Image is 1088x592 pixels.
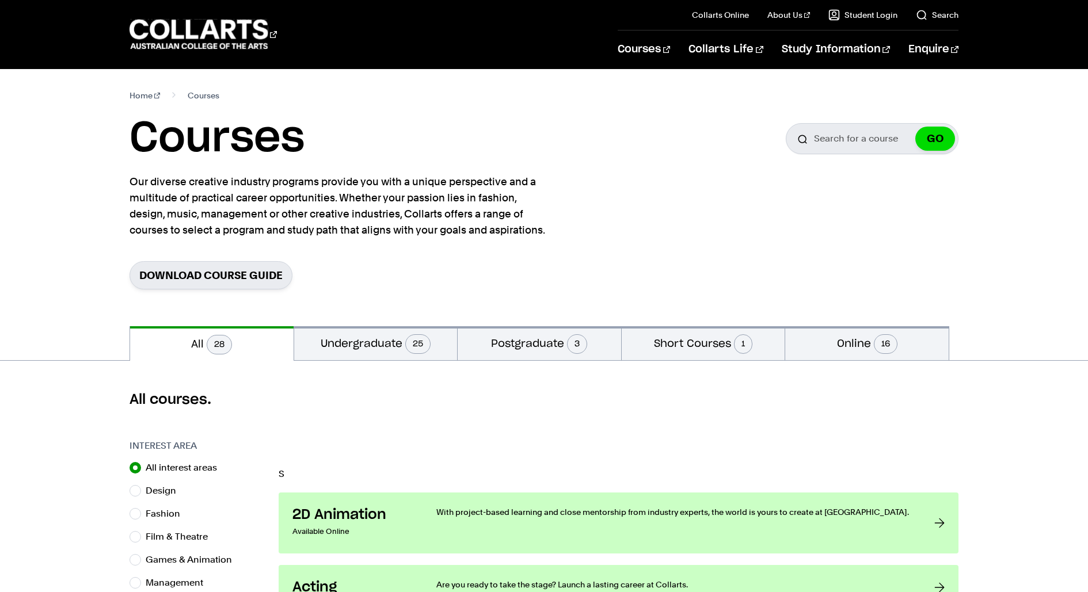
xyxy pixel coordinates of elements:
[146,483,185,499] label: Design
[874,334,897,354] span: 16
[146,575,212,591] label: Management
[405,334,431,354] span: 25
[767,9,810,21] a: About Us
[782,30,890,68] a: Study Information
[130,261,292,289] a: Download Course Guide
[828,9,897,21] a: Student Login
[279,492,958,553] a: 2D Animation Available Online With project-based learning and close mentorship from industry expe...
[130,87,160,104] a: Home
[692,9,749,21] a: Collarts Online
[130,113,305,165] h1: Courses
[146,552,241,568] label: Games & Animation
[567,334,587,354] span: 3
[436,579,911,590] p: Are you ready to take the stage? Launch a lasting career at Collarts.
[279,469,958,479] p: S
[786,123,958,154] input: Search for a course
[146,506,189,522] label: Fashion
[292,506,413,524] h3: 2D Animation
[734,334,752,354] span: 1
[130,18,277,51] div: Go to homepage
[130,439,267,453] h3: Interest Area
[130,326,294,361] button: All28
[188,87,219,104] span: Courses
[294,326,458,360] button: Undergraduate25
[436,506,911,518] p: With project-based learning and close mentorship from industry experts, the world is yours to cre...
[458,326,621,360] button: Postgraduate3
[130,391,958,409] h2: All courses.
[688,30,763,68] a: Collarts Life
[618,30,670,68] a: Courses
[785,326,949,360] button: Online16
[916,9,958,21] a: Search
[915,127,955,151] button: GO
[146,460,226,476] label: All interest areas
[146,529,217,545] label: Film & Theatre
[292,524,413,540] p: Available Online
[622,326,785,360] button: Short Courses1
[130,174,550,238] p: Our diverse creative industry programs provide you with a unique perspective and a multitude of p...
[207,335,232,354] span: 28
[908,30,958,68] a: Enquire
